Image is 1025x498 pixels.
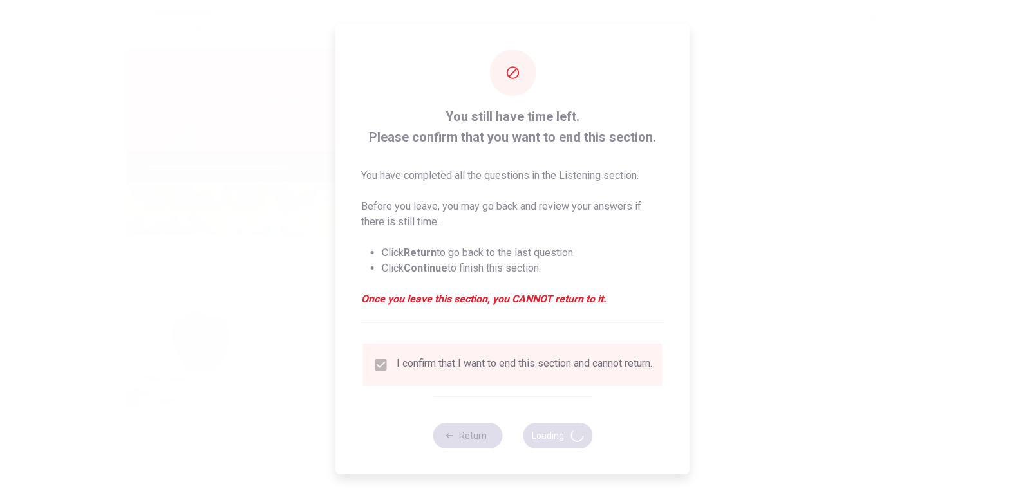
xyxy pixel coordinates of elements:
p: Before you leave, you may go back and review your answers if there is still time. [361,199,664,230]
li: Click to go back to the last question [382,245,664,261]
strong: Return [404,246,437,259]
button: Loading [523,423,592,448]
em: Once you leave this section, you CANNOT return to it. [361,291,664,307]
button: Return [433,423,502,448]
p: You have completed all the questions in the Listening section. [361,168,664,183]
div: I confirm that I want to end this section and cannot return. [397,357,652,373]
strong: Continue [404,262,447,274]
span: You still have time left. Please confirm that you want to end this section. [361,106,664,147]
li: Click to finish this section. [382,261,664,276]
